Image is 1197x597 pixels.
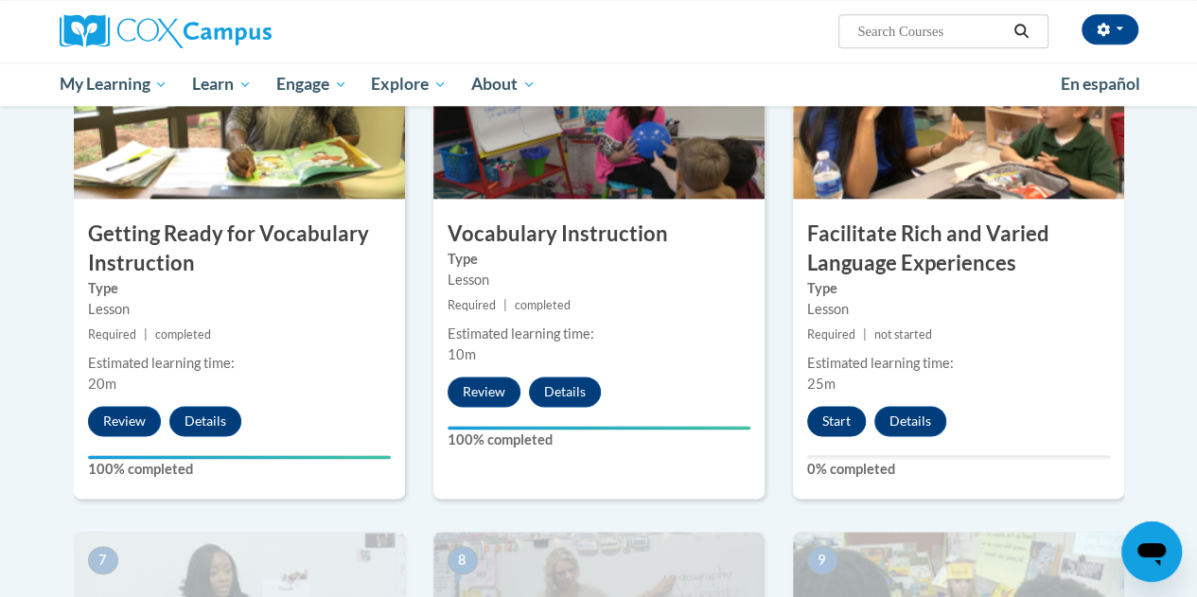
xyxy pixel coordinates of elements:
[529,377,601,407] button: Details
[88,406,161,436] button: Review
[144,327,148,342] span: |
[1007,20,1035,43] button: Search
[169,406,241,436] button: Details
[874,327,932,342] span: not started
[503,298,507,312] span: |
[371,73,447,96] span: Explore
[60,14,272,48] img: Cox Campus
[59,73,167,96] span: My Learning
[855,20,1007,43] input: Search Courses
[448,298,496,312] span: Required
[88,455,391,459] div: Your progress
[155,327,211,342] span: completed
[471,73,536,96] span: About
[192,73,252,96] span: Learn
[807,353,1110,374] div: Estimated learning time:
[88,353,391,374] div: Estimated learning time:
[807,299,1110,320] div: Lesson
[863,327,867,342] span: |
[88,459,391,480] label: 100% completed
[515,298,571,312] span: completed
[264,62,360,106] a: Engage
[793,219,1124,278] h3: Facilitate Rich and Varied Language Experiences
[276,73,347,96] span: Engage
[807,546,837,574] span: 9
[807,376,836,392] span: 25m
[448,426,750,430] div: Your progress
[459,62,548,106] a: About
[1082,14,1138,44] button: Account Settings
[74,219,405,278] h3: Getting Ready for Vocabulary Instruction
[807,459,1110,480] label: 0% completed
[448,430,750,450] label: 100% completed
[359,62,459,106] a: Explore
[88,327,136,342] span: Required
[448,377,520,407] button: Review
[874,406,946,436] button: Details
[448,546,478,574] span: 8
[448,324,750,344] div: Estimated learning time:
[180,62,264,106] a: Learn
[45,62,1153,106] div: Main menu
[1061,74,1140,94] span: En español
[1121,521,1182,582] iframe: Button to launch messaging window
[433,219,765,249] h3: Vocabulary Instruction
[88,546,118,574] span: 7
[807,406,866,436] button: Start
[88,299,391,320] div: Lesson
[448,270,750,290] div: Lesson
[448,249,750,270] label: Type
[60,14,400,48] a: Cox Campus
[88,376,116,392] span: 20m
[807,327,855,342] span: Required
[1048,64,1153,104] a: En español
[807,278,1110,299] label: Type
[88,278,391,299] label: Type
[47,62,181,106] a: My Learning
[448,346,476,362] span: 10m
